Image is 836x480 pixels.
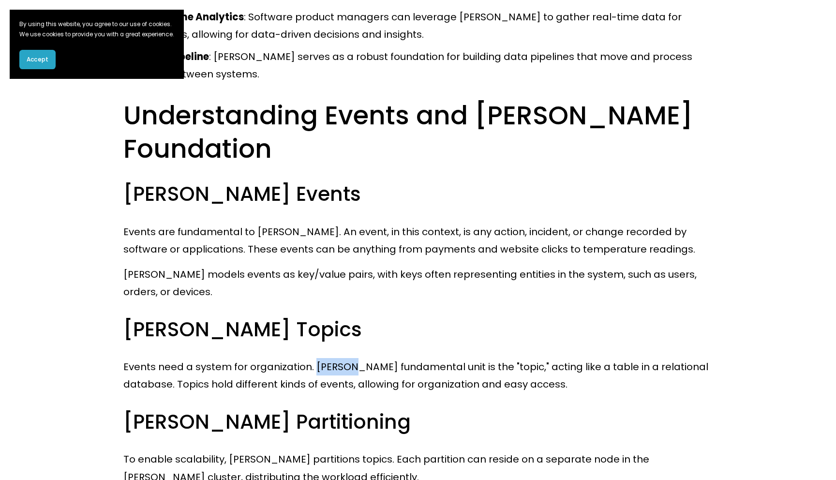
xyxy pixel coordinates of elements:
[10,10,184,79] section: Cookie banner
[19,50,56,69] button: Accept
[143,48,713,83] p: : [PERSON_NAME] serves as a robust foundation for building data pipelines that move and process d...
[123,181,713,207] h3: [PERSON_NAME] Events
[123,99,713,166] h2: Understanding Events and [PERSON_NAME] Foundation
[123,316,713,343] h3: [PERSON_NAME] Topics
[143,8,713,44] p: : Software product managers can leverage [PERSON_NAME] to gather real-time data for analytics, al...
[123,266,713,301] p: [PERSON_NAME] models events as key/value pairs, with keys often representing entities in the syst...
[27,55,48,64] span: Accept
[123,358,713,393] p: Events need a system for organization. [PERSON_NAME] fundamental unit is the "topic," acting like...
[123,223,713,258] p: Events are fundamental to [PERSON_NAME]. An event, in this context, is any action, incident, or c...
[19,19,174,40] p: By using this website, you agree to our use of cookies. We use cookies to provide you with a grea...
[143,10,244,24] strong: Real-time Analytics
[123,409,713,435] h3: [PERSON_NAME] Partitioning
